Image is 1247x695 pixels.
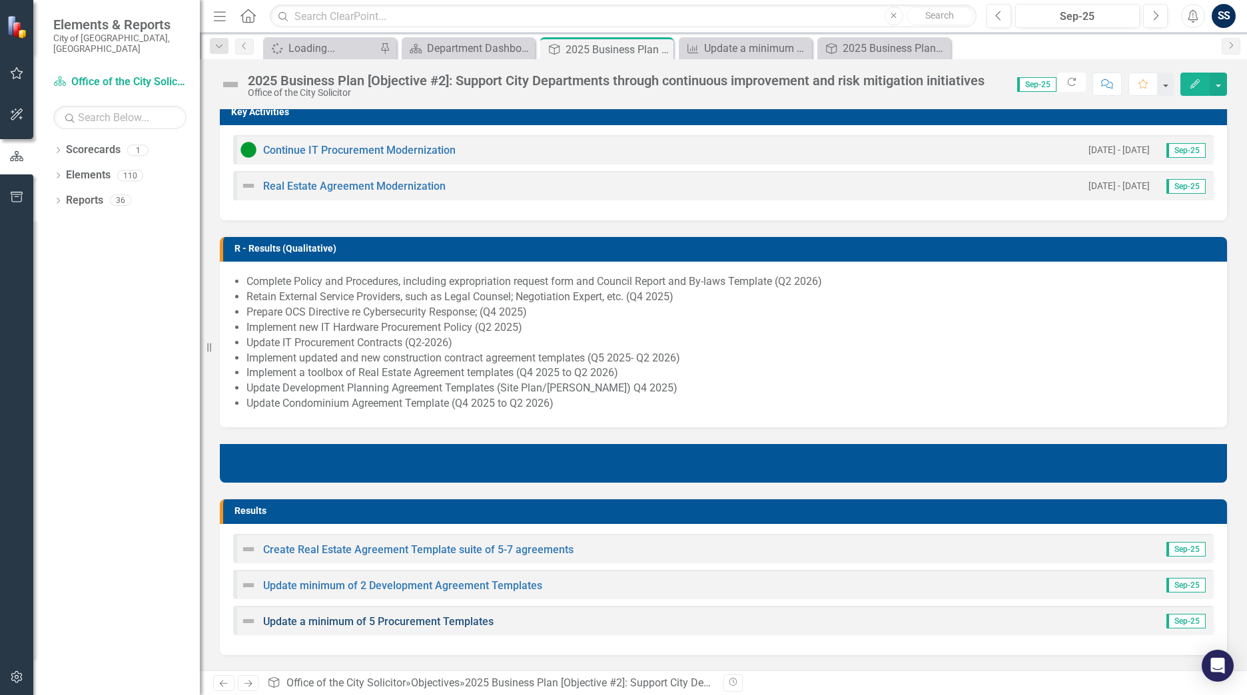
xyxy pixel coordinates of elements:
[220,74,241,95] img: Not Defined
[1202,650,1234,682] div: Open Intercom Messenger
[566,41,670,58] div: 2025 Business Plan [Objective #2]: Support City Departments through continuous improvement and ri...
[1015,4,1140,28] button: Sep-25
[240,142,256,158] img: Proceeding as Anticipated
[263,180,446,192] a: Real Estate Agreement Modernization
[263,579,542,592] a: Update minimum of 2 Development Agreement Templates
[270,5,977,28] input: Search ClearPoint...
[682,40,809,57] a: Update a minimum of 5 Procurement Templates
[427,40,532,57] div: Department Dashboard
[246,351,1214,366] li: Implement updated and new construction contract agreement templates (Q5 2025- Q2 2026)
[1088,144,1150,156] small: [DATE] - [DATE]
[263,144,456,156] a: Continue IT Procurement Modernization
[1166,179,1206,194] span: Sep-25
[7,15,30,39] img: ClearPoint Strategy
[66,193,103,208] a: Reports
[405,40,532,57] a: Department Dashboard
[53,17,187,33] span: Elements & Reports
[246,305,1214,320] li: Prepare OCS Directive re Cybersecurity Response; (Q4 2025)
[266,40,376,57] a: Loading...
[465,676,1049,689] div: 2025 Business Plan [Objective #2]: Support City Departments through continuous improvement and ri...
[246,320,1214,336] li: Implement new IT Hardware Procurement Policy (Q2 2025)
[821,40,947,57] a: 2025 Business Plan [Objective #1]: Support City Departments achieve Council priorities and ensure...
[1212,4,1236,28] button: SS
[53,106,187,129] input: Search Below...
[66,168,111,183] a: Elements
[1166,578,1206,592] span: Sep-25
[246,274,1214,290] li: Complete Policy and Procedures, including expropriation request form and Council Report and By-la...
[263,615,494,628] a: Update a minimum of 5 Procurement Templates
[246,396,1214,411] li: Update Condominium Agreement Template (Q4 2025 to Q2 2026)
[267,676,713,691] div: » »
[246,365,1214,381] li: Implement a toolbox of Real Estate Agreement templates (Q4 2025 to Q2 2026)
[246,381,1214,396] li: Update Development Planning Agreement Templates (Site Plan/[PERSON_NAME]) Q4 2025)
[286,676,406,689] a: Office of the City Solicitor
[53,33,187,55] small: City of [GEOGRAPHIC_DATA], [GEOGRAPHIC_DATA]
[66,142,121,158] a: Scorecards
[704,40,809,57] div: Update a minimum of 5 Procurement Templates
[240,178,256,194] img: Not Defined
[234,506,1220,516] h3: Results
[240,541,256,557] img: Not Defined
[53,75,187,90] a: Office of the City Solicitor
[246,336,1214,351] li: Update IT Procurement Contracts (Q2-2026)
[234,244,1220,254] h3: R - Results (Qualitative)
[246,290,1214,305] li: Retain External Service Providers, such as Legal Counsel; Negotiation Expert, etc. (Q4 2025)
[843,40,947,57] div: 2025 Business Plan [Objective #1]: Support City Departments achieve Council priorities and ensure...
[1088,180,1150,192] small: [DATE] - [DATE]
[1020,9,1135,25] div: Sep-25
[240,577,256,593] img: Not Defined
[1166,614,1206,628] span: Sep-25
[248,88,985,98] div: Office of the City Solicitor
[288,40,376,57] div: Loading...
[127,144,149,156] div: 1
[411,676,460,689] a: Objectives
[1166,542,1206,557] span: Sep-25
[907,7,973,25] button: Search
[248,73,985,88] div: 2025 Business Plan [Objective #2]: Support City Departments through continuous improvement and ri...
[925,10,954,21] span: Search
[240,613,256,629] img: Not Defined
[1166,143,1206,158] span: Sep-25
[263,543,574,556] a: Create Real Estate Agreement Template suite of 5-7 agreements
[231,107,1220,117] h3: Key Activities
[1017,77,1056,92] span: Sep-25
[117,170,143,181] div: 110
[110,195,131,206] div: 36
